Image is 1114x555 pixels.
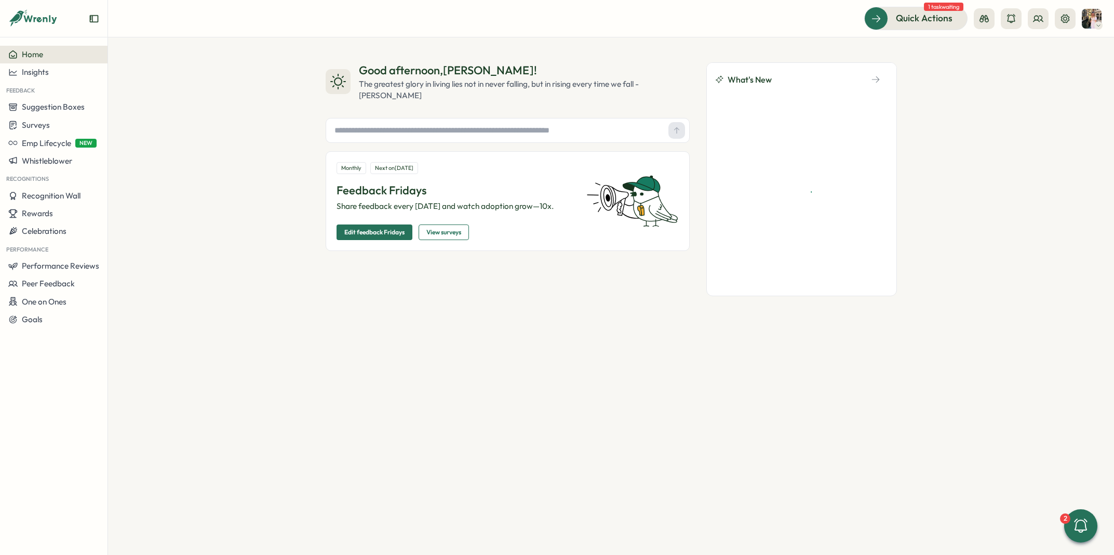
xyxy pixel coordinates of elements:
span: Edit feedback Fridays [344,225,405,240]
span: What's New [728,73,772,86]
span: Home [22,49,43,59]
img: Hannah Saunders [1082,9,1102,29]
div: The greatest glory in living lies not in never falling, but in rising every time we fall - [PERSO... [359,78,690,101]
span: One on Ones [22,297,66,307]
span: Goals [22,314,43,324]
button: 2 [1064,509,1097,543]
span: View surveys [426,225,461,240]
span: 1 task waiting [924,3,963,11]
span: Recognition Wall [22,191,80,201]
button: View surveys [419,224,469,240]
button: Expand sidebar [89,14,99,24]
span: Quick Actions [896,11,952,25]
div: Monthly [337,162,366,174]
span: Whistleblower [22,156,72,166]
span: Celebrations [22,226,66,236]
span: Surveys [22,120,50,130]
button: Quick Actions [864,7,968,30]
div: Next on [DATE] [370,162,418,174]
span: Emp Lifecycle [22,138,71,148]
span: Insights [22,67,49,77]
span: Rewards [22,208,53,218]
span: Peer Feedback [22,279,75,288]
button: Edit feedback Fridays [337,224,412,240]
span: Performance Reviews [22,261,99,271]
p: Feedback Fridays [337,182,574,199]
p: Share feedback every [DATE] and watch adoption grow—10x. [337,201,574,212]
span: NEW [75,139,97,148]
div: Good afternoon , [PERSON_NAME] ! [359,62,690,78]
span: Suggestion Boxes [22,102,85,112]
div: 2 [1060,513,1070,524]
